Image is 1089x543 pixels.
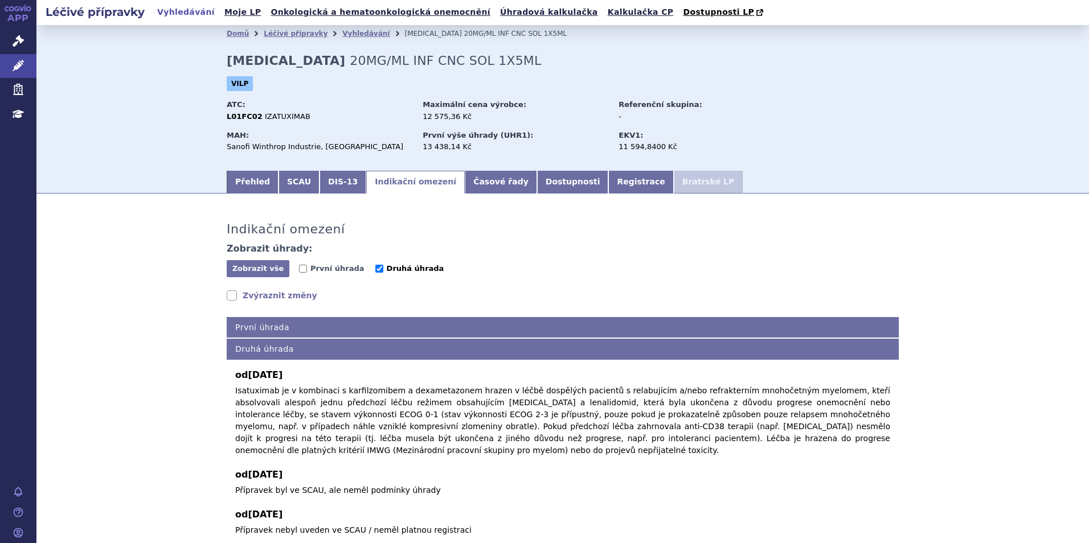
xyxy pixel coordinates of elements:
h4: První úhrada [227,317,899,338]
span: [DATE] [248,369,283,380]
h4: Druhá úhrada [227,339,899,360]
span: [DATE] [248,469,283,480]
input: Druhá úhrada [375,265,383,273]
button: Zobrazit vše [227,260,289,277]
span: Zobrazit vše [232,264,284,273]
strong: ATC: [227,100,245,109]
div: - [619,112,747,122]
strong: EKV1: [619,131,643,139]
a: Zvýraznit změny [227,290,317,301]
span: IZATUXIMAB [265,112,310,121]
div: 12 575,36 Kč [423,112,608,122]
a: Indikační omezení [366,171,465,194]
a: Domů [227,30,249,38]
div: Sanofi Winthrop Industrie, [GEOGRAPHIC_DATA] [227,142,412,152]
a: Moje LP [221,5,264,20]
div: 11 594,8400 Kč [619,142,747,152]
span: 20MG/ML INF CNC SOL 1X5ML [350,54,541,68]
a: Onkologická a hematoonkologická onemocnění [267,5,494,20]
span: [MEDICAL_DATA] [404,30,461,38]
a: Dostupnosti [537,171,609,194]
a: Dostupnosti LP [679,5,769,20]
span: Dostupnosti LP [683,7,754,17]
strong: Referenční skupina: [619,100,702,109]
h4: Zobrazit úhrady: [227,243,313,254]
a: Kalkulačka CP [604,5,677,20]
strong: Maximální cena výrobce: [423,100,526,109]
strong: L01FC02 [227,112,263,121]
strong: První výše úhrady (UHR1): [423,131,533,139]
a: Vyhledávání [342,30,390,38]
div: 13 438,14 Kč [423,142,608,152]
p: Přípravek byl ve SCAU, ale neměl podmínky úhrady [235,484,890,496]
a: Časové řady [465,171,537,194]
b: od [235,468,890,482]
span: První úhrada [310,264,364,273]
p: Přípravek nebyl uveden ve SCAU / neměl platnou registraci [235,524,890,536]
p: Isatuximab je v kombinaci s karfilzomibem a dexametazonem hrazen v léčbě dospělých pacientů s rel... [235,385,890,456]
a: Úhradová kalkulačka [497,5,601,20]
a: Registrace [608,171,673,194]
b: od [235,368,890,382]
a: SCAU [279,171,320,194]
span: [DATE] [248,509,283,520]
span: VILP [227,76,253,91]
strong: MAH: [227,131,249,139]
span: 20MG/ML INF CNC SOL 1X5ML [464,30,567,38]
h3: Indikační omezení [227,222,345,237]
a: Přehled [227,171,279,194]
input: První úhrada [299,265,307,273]
a: DIS-13 [320,171,366,194]
h2: Léčivé přípravky [36,4,154,20]
b: od [235,508,890,521]
span: Druhá úhrada [387,264,444,273]
strong: [MEDICAL_DATA] [227,54,345,68]
a: Léčivé přípravky [264,30,327,38]
a: Vyhledávání [154,5,218,20]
